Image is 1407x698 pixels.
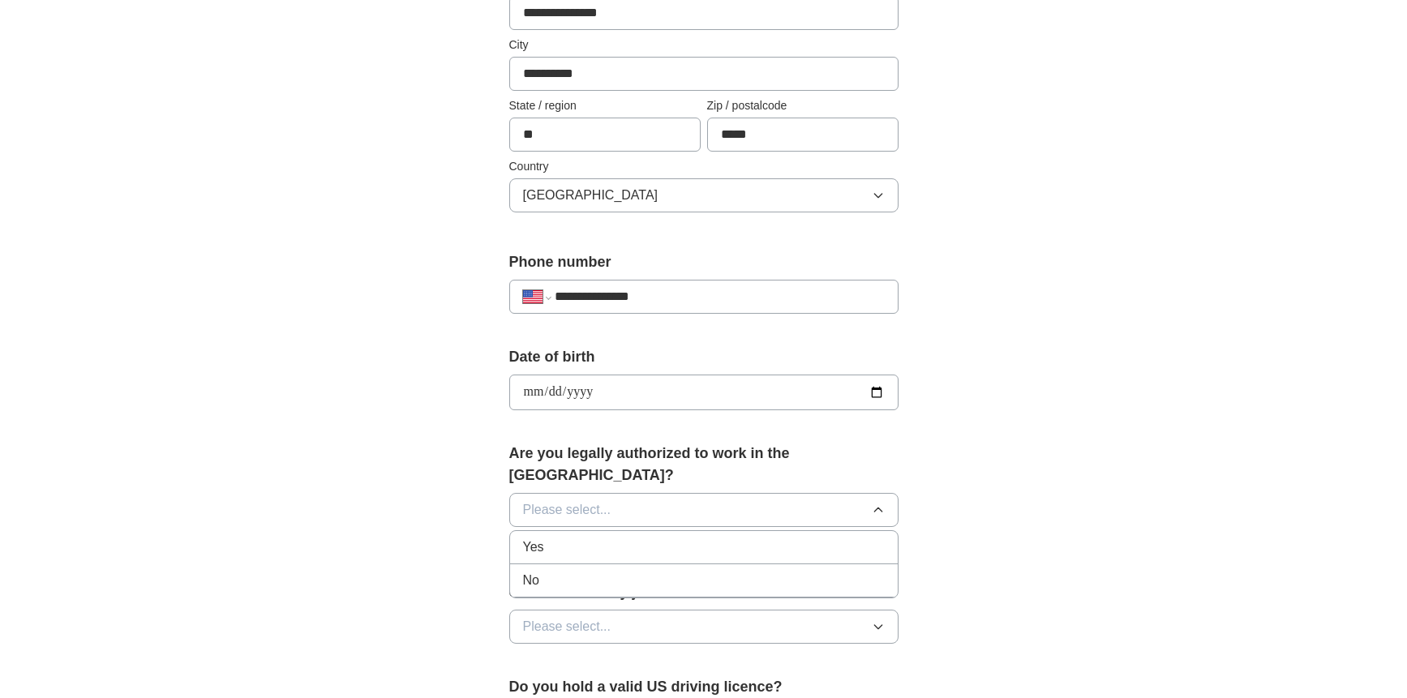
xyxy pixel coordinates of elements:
[509,178,899,212] button: [GEOGRAPHIC_DATA]
[509,158,899,175] label: Country
[509,346,899,368] label: Date of birth
[509,251,899,273] label: Phone number
[509,493,899,527] button: Please select...
[523,571,539,590] span: No
[509,443,899,486] label: Are you legally authorized to work in the [GEOGRAPHIC_DATA]?
[509,610,899,644] button: Please select...
[523,617,611,636] span: Please select...
[707,97,899,114] label: Zip / postalcode
[509,36,899,54] label: City
[523,186,658,205] span: [GEOGRAPHIC_DATA]
[523,537,544,557] span: Yes
[509,676,899,698] label: Do you hold a valid US driving licence?
[523,500,611,520] span: Please select...
[509,97,701,114] label: State / region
